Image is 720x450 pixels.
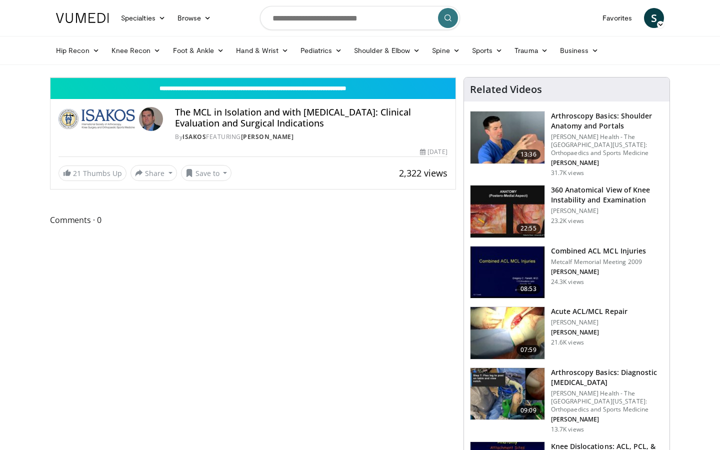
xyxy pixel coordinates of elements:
p: [PERSON_NAME] [551,328,627,336]
a: Hip Recon [50,40,105,60]
h3: Combined ACL MCL Injuries [551,246,646,256]
span: 2,322 views [399,167,447,179]
img: heCDP4pTuni5z6vX4xMDoxOmtxOwKG7D_5.150x105_q85_crop-smart_upscale.jpg [470,307,544,359]
a: 08:53 Combined ACL MCL Injuries Metcalf Memorial Meeting 2009 [PERSON_NAME] 24.3K views [470,246,663,299]
h4: Related Videos [470,83,542,95]
a: Trauma [508,40,554,60]
h3: Arthroscopy Basics: Shoulder Anatomy and Portals [551,111,663,131]
button: Save to [181,165,232,181]
h3: Arthroscopy Basics: Diagnostic [MEDICAL_DATA] [551,367,663,387]
img: VuMedi Logo [56,13,109,23]
p: [PERSON_NAME] [551,207,663,215]
p: 13.7K views [551,425,584,433]
video-js: Video Player [50,77,455,78]
a: Pediatrics [294,40,348,60]
h3: 360 Anatomical View of Knee Instability and Examination [551,185,663,205]
img: 533d6d4f-9d9f-40bd-bb73-b810ec663725.150x105_q85_crop-smart_upscale.jpg [470,185,544,237]
span: 22:55 [516,223,540,233]
a: ISAKOS [182,132,206,141]
p: 21.6K views [551,338,584,346]
p: [PERSON_NAME] [551,159,663,167]
a: Browse [171,8,217,28]
div: By FEATURING [175,132,447,141]
span: Comments 0 [50,213,456,226]
h3: Acute ACL/MCL Repair [551,306,627,316]
span: 09:09 [516,405,540,415]
a: Spine [426,40,465,60]
a: 22:55 360 Anatomical View of Knee Instability and Examination [PERSON_NAME] 23.2K views [470,185,663,238]
p: [PERSON_NAME] [551,268,646,276]
a: 21 Thumbs Up [58,165,126,181]
img: Avatar [139,107,163,131]
img: 641017_3.png.150x105_q85_crop-smart_upscale.jpg [470,246,544,298]
a: Shoulder & Elbow [348,40,426,60]
button: Share [130,165,177,181]
span: 21 [73,168,81,178]
p: 24.3K views [551,278,584,286]
span: 13:36 [516,149,540,159]
a: 07:59 Acute ACL/MCL Repair [PERSON_NAME] [PERSON_NAME] 21.6K views [470,306,663,359]
h4: The MCL in Isolation and with [MEDICAL_DATA]: Clinical Evaluation and Surgical Indications [175,107,447,128]
p: 31.7K views [551,169,584,177]
a: 09:09 Arthroscopy Basics: Diagnostic [MEDICAL_DATA] [PERSON_NAME] Health - The [GEOGRAPHIC_DATA][... [470,367,663,433]
a: S [644,8,664,28]
span: 08:53 [516,284,540,294]
a: Hand & Wrist [230,40,294,60]
img: ISAKOS [58,107,135,131]
div: [DATE] [420,147,447,156]
a: Favorites [596,8,638,28]
a: Business [554,40,605,60]
p: [PERSON_NAME] [551,415,663,423]
p: Metcalf Memorial Meeting 2009 [551,258,646,266]
a: Foot & Ankle [167,40,230,60]
p: [PERSON_NAME] [551,318,627,326]
a: [PERSON_NAME] [241,132,294,141]
p: [PERSON_NAME] Health - The [GEOGRAPHIC_DATA][US_STATE]: Orthopaedics and Sports Medicine [551,133,663,157]
a: 13:36 Arthroscopy Basics: Shoulder Anatomy and Portals [PERSON_NAME] Health - The [GEOGRAPHIC_DAT... [470,111,663,177]
a: Sports [466,40,509,60]
input: Search topics, interventions [260,6,460,30]
img: 80b9674e-700f-42d5-95ff-2772df9e177e.jpeg.150x105_q85_crop-smart_upscale.jpg [470,368,544,420]
span: 07:59 [516,345,540,355]
p: 23.2K views [551,217,584,225]
a: Knee Recon [105,40,167,60]
img: 9534a039-0eaa-4167-96cf-d5be049a70d8.150x105_q85_crop-smart_upscale.jpg [470,111,544,163]
p: [PERSON_NAME] Health - The [GEOGRAPHIC_DATA][US_STATE]: Orthopaedics and Sports Medicine [551,389,663,413]
a: Specialties [115,8,171,28]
